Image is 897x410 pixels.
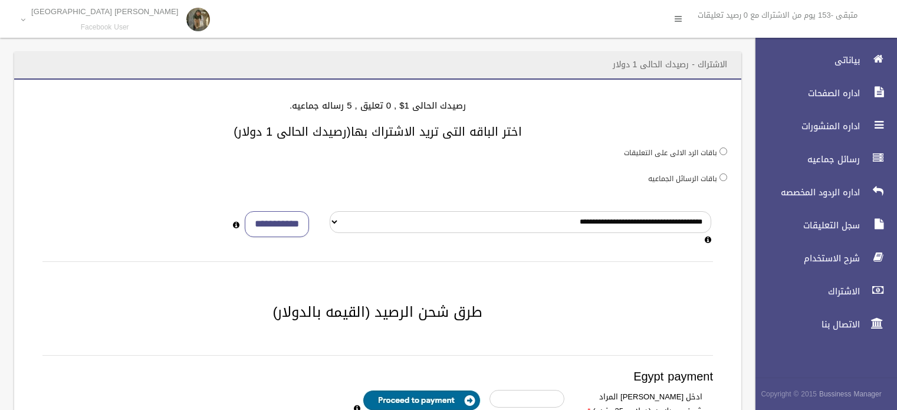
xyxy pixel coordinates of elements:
[28,125,727,138] h3: اختر الباقه التى تريد الاشتراك بها(رصيدك الحالى 1 دولار)
[42,370,713,383] h3: Egypt payment
[745,245,897,271] a: شرح الاستخدام
[745,219,863,231] span: سجل التعليقات
[745,120,863,132] span: اداره المنشورات
[745,179,897,205] a: اداره الردود المخصصه
[624,146,717,159] label: باقات الرد الالى على التعليقات
[28,304,727,320] h2: طرق شحن الرصيد (القيمه بالدولار)
[745,113,897,139] a: اداره المنشورات
[745,278,897,304] a: الاشتراك
[648,172,717,185] label: باقات الرسائل الجماعيه
[745,153,863,165] span: رسائل جماعيه
[745,311,897,337] a: الاتصال بنا
[28,101,727,111] h4: رصيدك الحالى 1$ , 0 تعليق , 5 رساله جماعيه.
[819,388,882,401] strong: Bussiness Manager
[745,286,863,297] span: الاشتراك
[745,47,897,73] a: بياناتى
[745,319,863,330] span: الاتصال بنا
[745,54,863,66] span: بياناتى
[745,146,897,172] a: رسائل جماعيه
[31,23,178,32] small: Facebook User
[745,212,897,238] a: سجل التعليقات
[31,7,178,16] p: [PERSON_NAME] [GEOGRAPHIC_DATA]
[599,53,741,76] header: الاشتراك - رصيدك الحالى 1 دولار
[745,80,897,106] a: اداره الصفحات
[745,87,863,99] span: اداره الصفحات
[745,252,863,264] span: شرح الاستخدام
[761,388,817,401] span: Copyright © 2015
[745,186,863,198] span: اداره الردود المخصصه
